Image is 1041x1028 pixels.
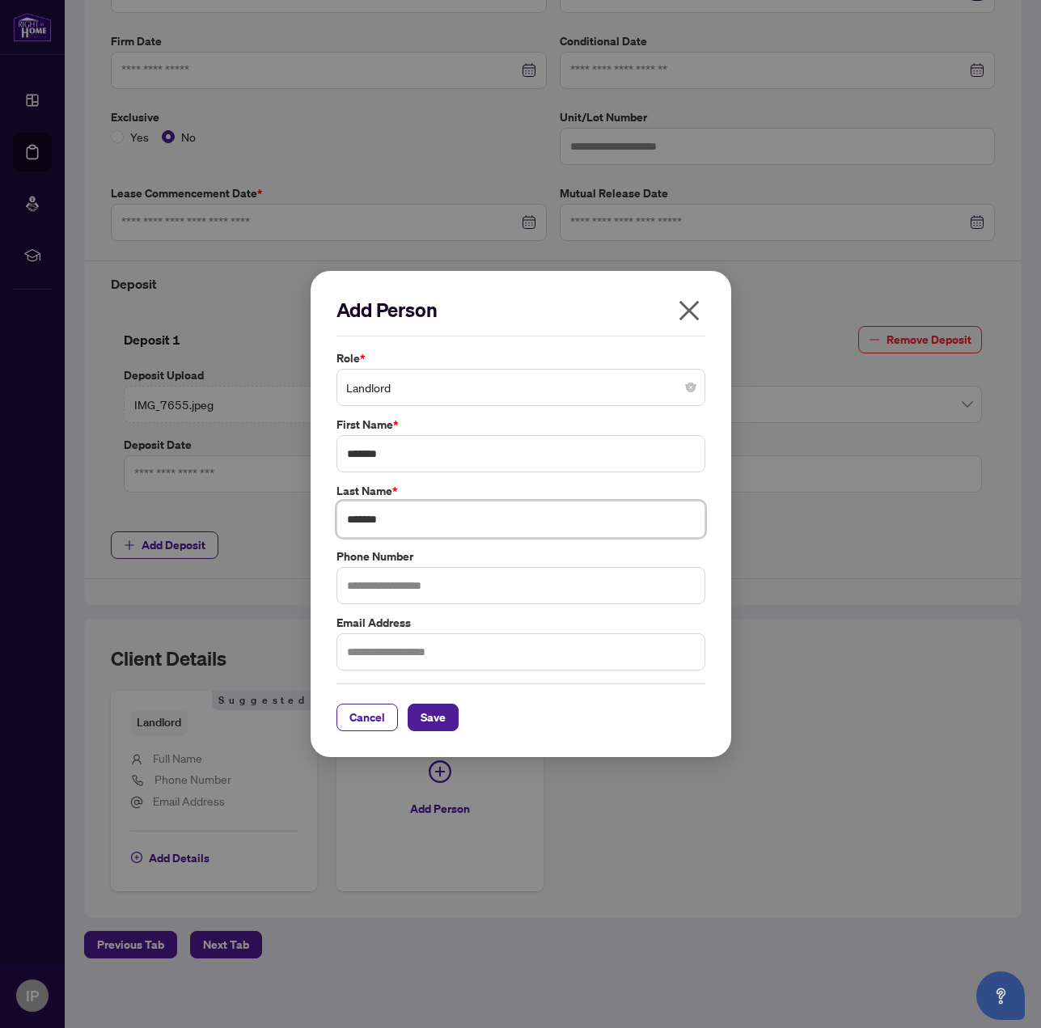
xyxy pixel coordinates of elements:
[336,548,705,565] label: Phone Number
[408,704,459,731] button: Save
[336,614,705,632] label: Email Address
[349,704,385,730] span: Cancel
[976,971,1025,1020] button: Open asap
[336,482,705,500] label: Last Name
[336,416,705,434] label: First Name
[336,297,705,323] h2: Add Person
[676,298,702,324] span: close
[421,704,446,730] span: Save
[686,383,696,392] span: close-circle
[336,704,398,731] button: Cancel
[346,372,696,403] span: Landlord
[336,349,705,367] label: Role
